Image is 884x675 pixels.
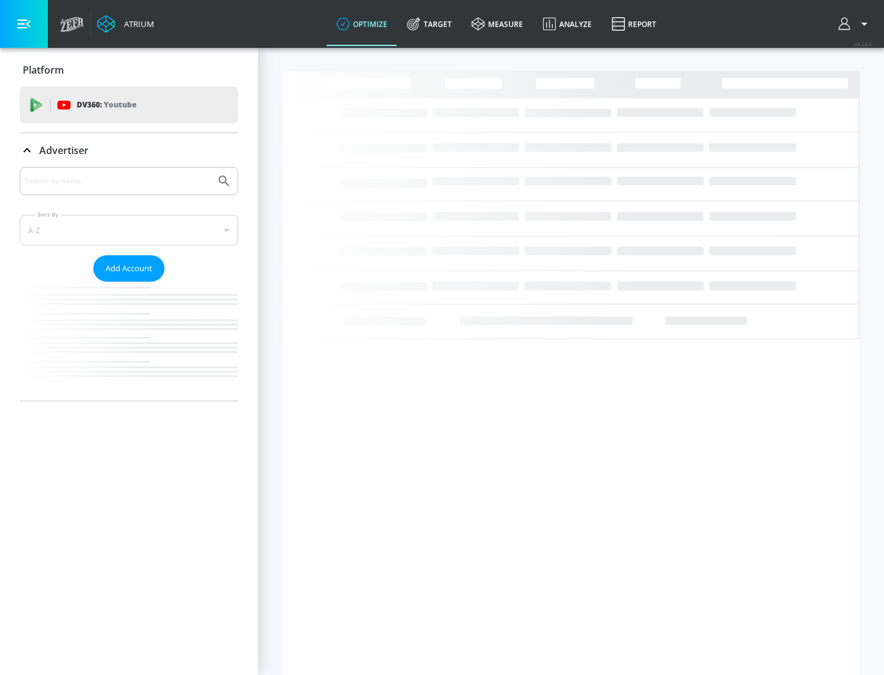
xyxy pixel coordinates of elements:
[327,2,397,46] a: optimize
[35,210,61,218] label: Sort By
[462,2,533,46] a: measure
[77,98,136,112] p: DV360:
[20,215,238,245] div: A-Z
[119,18,154,29] div: Atrium
[855,40,872,47] span: v 4.24.0
[20,167,238,401] div: Advertiser
[106,261,152,276] span: Add Account
[397,2,462,46] a: Target
[104,98,136,111] p: Youtube
[97,15,154,33] a: Atrium
[602,2,666,46] a: Report
[20,133,238,168] div: Advertiser
[25,173,211,189] input: Search by name
[20,53,238,87] div: Platform
[20,87,238,123] div: DV360: Youtube
[533,2,602,46] a: Analyze
[23,63,64,77] p: Platform
[20,282,238,401] nav: list of Advertiser
[39,144,88,157] p: Advertiser
[93,255,165,282] button: Add Account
